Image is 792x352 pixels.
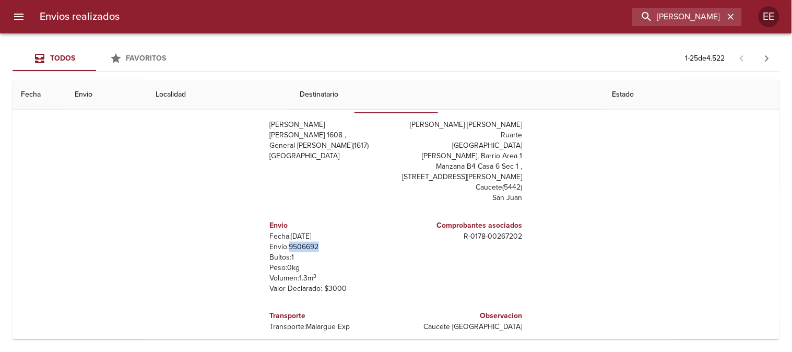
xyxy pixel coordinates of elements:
[270,120,392,130] p: [PERSON_NAME]
[147,80,291,110] th: Localidad
[400,182,523,193] p: Caucete ( 5442 )
[270,242,392,252] p: Envío: 9506692
[754,46,779,71] span: Pagina siguiente
[400,231,523,242] p: R - 0178 - 00267202
[759,6,779,27] div: EE
[270,140,392,151] p: General [PERSON_NAME] ( 1617 )
[685,53,725,64] p: 1 - 25 de 4.522
[6,4,31,29] button: menu
[13,46,180,71] div: Tabs Envios
[729,53,754,63] span: Pagina anterior
[40,8,120,25] h6: Envios realizados
[400,193,523,203] p: San Juan
[270,284,392,294] p: Valor Declarado: $ 3000
[759,6,779,27] div: Abrir información de usuario
[126,54,167,63] span: Favoritos
[604,80,779,110] th: Estado
[50,54,75,63] span: Todos
[291,80,604,110] th: Destinatario
[400,322,523,343] p: Caucete [GEOGRAPHIC_DATA][PERSON_NAME][PERSON_NAME]
[270,273,392,284] p: Volumen: 1.3 m
[400,140,523,182] p: [GEOGRAPHIC_DATA][PERSON_NAME], Barrio Area 1 Manzana B4 Casa 6 Sec 1 , [STREET_ADDRESS][PERSON_N...
[314,273,317,279] sup: 3
[400,220,523,231] h6: Comprobantes asociados
[66,80,147,110] th: Envio
[270,252,392,263] p: Bultos: 1
[13,80,66,110] th: Fecha
[270,311,392,322] h6: Transporte
[632,8,724,26] input: buscar
[400,120,523,140] p: [PERSON_NAME] [PERSON_NAME] Ruarte
[400,311,523,322] h6: Observacion
[270,322,392,333] p: Transporte: Malargue Exp
[270,231,392,242] p: Fecha: [DATE]
[270,151,392,161] p: [GEOGRAPHIC_DATA]
[270,263,392,273] p: Peso: 0 kg
[270,130,392,140] p: [PERSON_NAME] 1608 ,
[270,220,392,231] h6: Envio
